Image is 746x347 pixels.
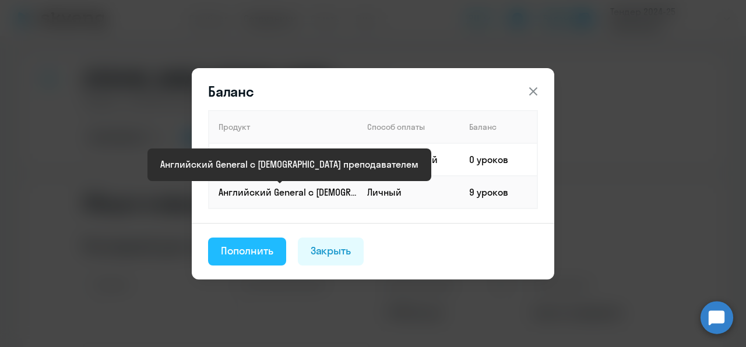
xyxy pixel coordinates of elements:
div: Английский General с [DEMOGRAPHIC_DATA] преподавателем [160,157,418,171]
td: Корпоративный [358,143,460,176]
p: Английский General с [DEMOGRAPHIC_DATA] преподавателем [219,186,357,199]
td: 9 уроков [460,176,537,208]
div: Закрыть [311,243,351,259]
td: Личный [358,176,460,208]
td: 0 уроков [460,143,537,176]
button: Пополнить [208,238,286,265]
th: Способ оплаты [358,111,460,143]
button: Закрыть [298,238,364,265]
th: Продукт [209,111,358,143]
header: Баланс [192,82,554,101]
div: Пополнить [221,243,273,259]
th: Баланс [460,111,537,143]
